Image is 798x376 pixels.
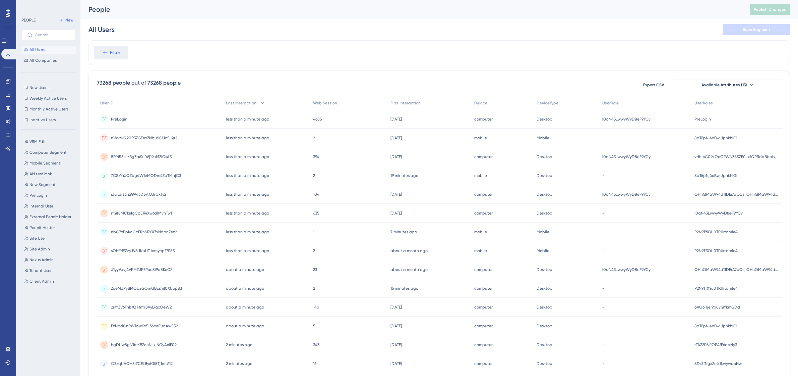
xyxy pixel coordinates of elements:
span: Nexus Admin [29,257,54,263]
span: 8aT6pNj4oBwjJpnkhlGl [694,173,737,178]
span: Desktop [537,323,552,329]
span: Inactive Users [29,117,56,123]
span: Mobile [537,229,549,235]
span: Mobile [537,135,549,141]
span: 5 [313,323,315,329]
span: Publish Changes [754,7,786,12]
span: computer [474,361,493,366]
span: Desktop [537,154,552,159]
span: 1 [313,229,314,235]
span: EzNbdCnRW1dwKo5I36msEudAw552 [111,323,178,329]
span: - [602,342,604,347]
span: computer [474,342,493,347]
span: Monthly Active Users [29,106,68,112]
button: Tenant User [21,267,80,275]
span: Desktop [537,342,552,347]
span: rfQf8MCkeIgCpE1RiXw6dIMvhTw1 [111,210,172,216]
time: [DATE] [390,211,402,216]
time: less than a minute ago [226,136,269,140]
time: 7 minutes ago [390,230,417,234]
time: [DATE] [390,154,402,159]
span: l0qN43LwwyWyD8eF9YCy [602,192,651,197]
time: less than a minute ago [226,211,269,216]
time: [DATE] [390,117,402,122]
span: Desktop [537,361,552,366]
span: computer [474,267,493,272]
span: User ID [100,100,114,106]
div: 73268 people [147,79,181,87]
span: 8RM55sLzBgZa6XLY6j19uMZlCsA3 [111,154,172,159]
span: UserRoles [694,100,713,106]
span: Available Attributes (13) [701,82,747,88]
span: All Companies [29,58,57,63]
span: - [602,229,604,235]
span: Desktop [537,267,552,272]
span: - [602,286,604,291]
span: New Users [29,85,48,90]
span: 104 [313,192,319,197]
span: AN test Mob [29,171,53,177]
span: computer [474,116,493,122]
time: [DATE] [390,361,402,366]
span: hgDUw8gNTmXBZceNLxjNGyAxiF02 [111,342,177,347]
span: PreLogin [694,116,711,122]
span: J1yyVayj4VPMZJREPuo8i9a8KcC2 [111,267,172,272]
time: about a minute ago [226,267,264,272]
span: 394 [313,154,319,159]
button: Publish Changes [750,4,790,15]
span: ZoeMJPyBMQbzGOmGBEZmI0XUop83 [111,286,182,291]
time: less than a minute ago [226,154,269,159]
time: 2 minutes ago [226,342,252,347]
span: OZxqUAQH8IZCELBy6Gi5Tj1mtA12 [111,361,173,366]
span: 8aT6pNj4oBwjJpnkhlGl [694,135,737,141]
span: Site User [29,236,46,241]
span: mobile [474,229,487,235]
span: P2N9TfXYu0TPJktqmle4 [694,286,738,291]
span: 4685 [313,116,322,122]
button: New Segment [21,181,80,189]
span: - [602,173,604,178]
button: Filter [94,46,128,59]
time: 2 minutes ago [226,361,252,366]
span: P2N9TfXYu0TPJktqmle4 [694,248,738,253]
span: Mobile Segment [29,160,60,166]
div: out of [131,79,146,87]
time: about a minute ago [226,286,264,291]
span: - [602,248,604,253]
span: computer [474,210,493,216]
span: PreLogin [111,116,127,122]
span: - [602,323,604,329]
span: - [602,304,604,310]
time: less than a minute ago [226,230,269,234]
div: 73268 people [97,79,130,87]
time: about a month ago [390,248,428,253]
span: Desktop [537,210,552,216]
button: Weekly Active Users [21,94,76,102]
span: All Users [29,47,45,52]
span: Pre Login [29,193,47,198]
span: Mobile [537,248,549,253]
time: less than a minute ago [226,248,269,253]
span: iJviyJrt3rZ99P43DtvtOJrCxTy2 [111,192,166,197]
button: Permit Holder [21,224,80,232]
span: VRM Edit [29,139,46,144]
time: about a minute ago [226,324,264,328]
span: Save Segment [743,27,770,32]
span: 635 [313,210,319,216]
span: mobile [474,135,487,141]
button: Client Admin [21,277,80,285]
input: Search [35,33,70,37]
span: P2N9TfXYu0TPJktqmle4 [694,229,738,235]
button: Monthly Active Users [21,105,76,113]
span: QHhQMaW94d11DErA7bQs, QHhQMaW94d11DErA7bQs, gHqGQA4TdrNi4QeqnEfO, gHqGQA4TdrNi4QeqnEfO [694,192,778,197]
div: People [88,5,733,14]
span: 2 [313,286,315,291]
button: Mobile Segment [21,159,80,167]
span: 2 [313,135,315,141]
span: Internal User [29,203,53,209]
button: Pre Login [21,191,80,199]
span: Last Interaction [226,100,256,106]
time: [DATE] [390,324,402,328]
button: New [57,16,76,24]
span: - [602,210,604,216]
